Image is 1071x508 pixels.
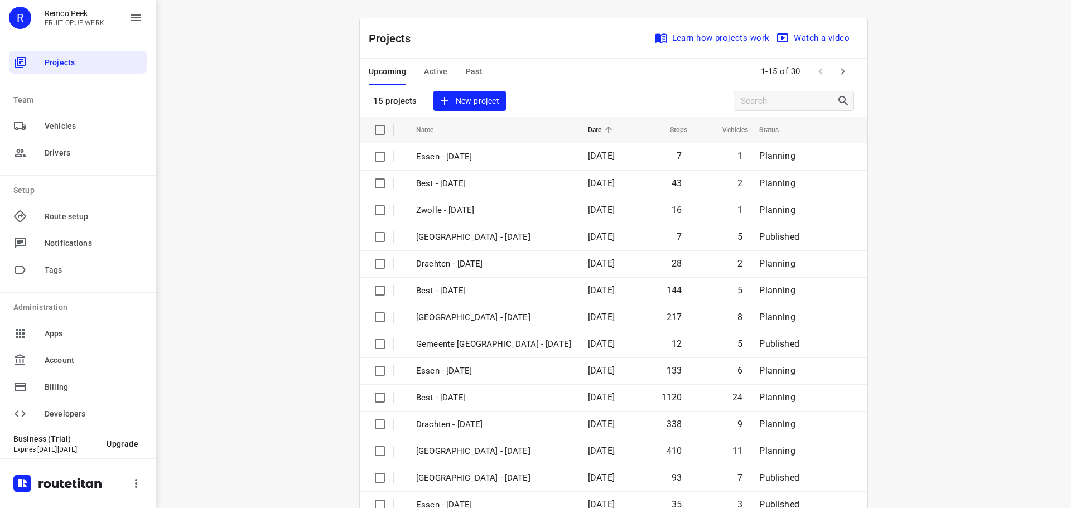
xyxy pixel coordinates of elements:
p: Zwolle - Thursday [416,311,571,324]
span: 43 [672,178,682,188]
p: Projects [369,30,420,47]
p: Gemeente Rotterdam - Wednesday [416,338,571,351]
span: [DATE] [588,178,615,188]
span: [DATE] [588,258,615,269]
span: [DATE] [588,365,615,376]
span: 7 [737,472,742,483]
span: Planning [759,312,795,322]
span: 7 [677,231,682,242]
span: [DATE] [588,231,615,242]
span: [DATE] [588,392,615,403]
div: Search [837,94,853,108]
span: Date [588,123,616,137]
p: Administration [13,302,147,313]
p: Best - Friday [416,177,571,190]
span: [DATE] [588,472,615,483]
button: New project [433,91,506,112]
span: Tags [45,264,143,276]
span: Vehicles [45,120,143,132]
p: Drachten - Wednesday [416,418,571,431]
p: Team [13,94,147,106]
span: 1120 [662,392,682,403]
div: Notifications [9,232,147,254]
span: 133 [667,365,682,376]
div: Account [9,349,147,371]
div: Tags [9,259,147,281]
span: 7 [677,151,682,161]
span: 5 [737,338,742,349]
span: [DATE] [588,205,615,215]
p: Zwolle - Tuesday [416,445,571,458]
p: Zwolle - Friday [416,204,571,217]
input: Search projects [741,93,837,110]
span: Next Page [832,60,854,83]
span: 24 [732,392,742,403]
span: 28 [672,258,682,269]
span: 12 [672,338,682,349]
span: Account [45,355,143,366]
span: New project [440,94,499,108]
span: 217 [667,312,682,322]
p: 15 projects [373,96,417,106]
span: Planning [759,151,795,161]
span: Planning [759,392,795,403]
button: Upgrade [98,434,147,454]
span: Vehicles [708,123,748,137]
span: 410 [667,446,682,456]
p: Best - [DATE] [416,284,571,297]
span: [DATE] [588,285,615,296]
p: Remco Peek [45,9,104,18]
span: Upcoming [369,65,406,79]
span: Upgrade [107,439,138,448]
span: Developers [45,408,143,420]
span: 5 [737,231,742,242]
span: 8 [737,312,742,322]
div: Apps [9,322,147,345]
p: Best - Wednesday [416,391,571,404]
span: 338 [667,419,682,429]
span: 6 [737,365,742,376]
p: Gemeente Rotterdam - Tuesday [416,472,571,485]
span: 5 [737,285,742,296]
p: Setup [13,185,147,196]
span: Planning [759,285,795,296]
span: 9 [737,419,742,429]
span: [DATE] [588,419,615,429]
span: 2 [737,178,742,188]
div: Developers [9,403,147,425]
span: 1 [737,151,742,161]
span: Published [759,472,799,483]
div: Billing [9,376,147,398]
span: [DATE] [588,338,615,349]
span: Published [759,338,799,349]
span: Previous Page [809,60,832,83]
span: Apps [45,328,143,340]
span: Active [424,65,447,79]
span: Name [416,123,448,137]
span: 93 [672,472,682,483]
span: Planning [759,419,795,429]
p: [GEOGRAPHIC_DATA] - [DATE] [416,231,571,244]
span: Status [759,123,793,137]
span: 144 [667,285,682,296]
span: 16 [672,205,682,215]
p: Drachten - Thursday [416,258,571,270]
span: Planning [759,205,795,215]
span: Planning [759,258,795,269]
span: 1-15 of 30 [756,60,805,84]
span: Planning [759,365,795,376]
div: Projects [9,51,147,74]
p: FRUIT OP JE WERK [45,19,104,27]
div: Route setup [9,205,147,228]
span: Drivers [45,147,143,159]
span: 2 [737,258,742,269]
span: 11 [732,446,742,456]
span: [DATE] [588,151,615,161]
span: Planning [759,446,795,456]
p: Essen - Friday [416,151,571,163]
span: Projects [45,57,143,69]
div: Vehicles [9,115,147,137]
span: [DATE] [588,312,615,322]
span: Past [466,65,483,79]
div: Drivers [9,142,147,164]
